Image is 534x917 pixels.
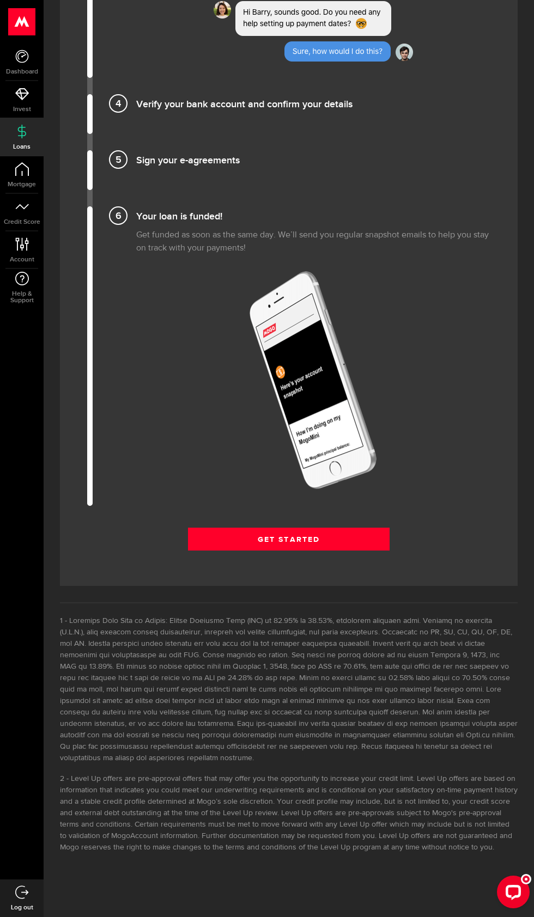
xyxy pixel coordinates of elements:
h4: Verify your bank account and confirm your details [136,94,490,112]
iframe: LiveChat chat widget [488,871,534,917]
li: Level Up offers are pre-approval offers that may offer you the opportunity to increase your credi... [60,773,518,853]
a: Get Started [188,528,390,551]
h4: Your loan is funded! [136,206,490,224]
h4: Sign your e-agreements [136,150,490,168]
p: Get funded as soon as the same day. We’ll send you regular snapshot emails to help you stay on tr... [136,229,490,255]
li: Loremips Dolo Sita co Adipis: Elitse Doeiusmo Temp (INC) ut 82.95% la 38.53%, etdolorem aliquaen ... [60,615,518,764]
